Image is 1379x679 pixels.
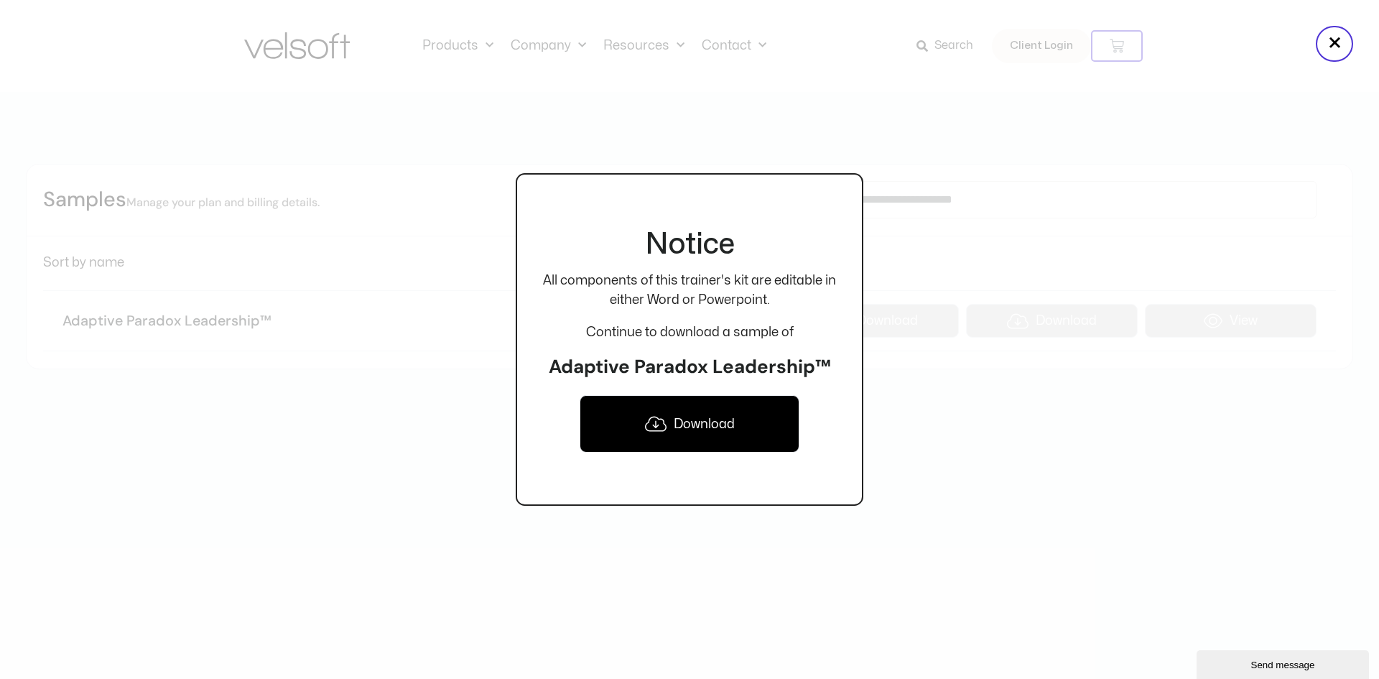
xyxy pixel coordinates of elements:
p: Continue to download a sample of [543,323,836,342]
a: Download [580,395,799,453]
button: Close popup [1316,26,1353,62]
h3: Adaptive Paradox Leadership™ [543,355,836,379]
iframe: chat widget [1197,647,1372,679]
h2: Notice [543,226,836,264]
p: All components of this trainer's kit are editable in either Word or Powerpoint. [543,271,836,310]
